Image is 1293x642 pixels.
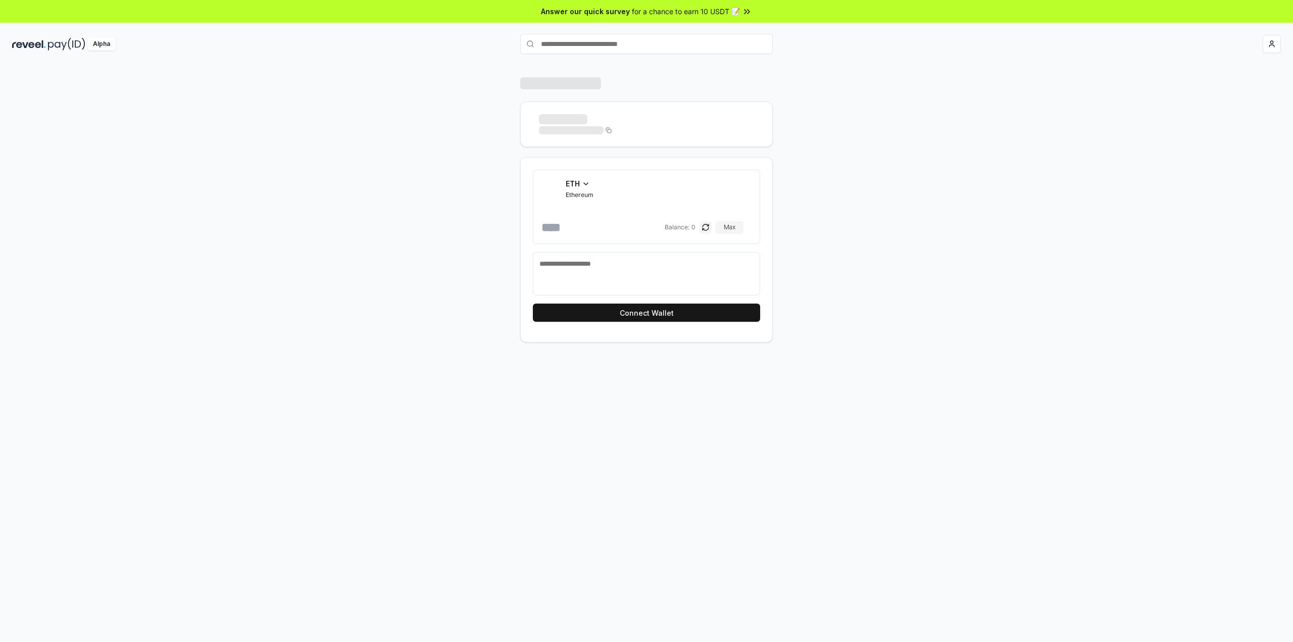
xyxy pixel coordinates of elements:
span: Ethereum [566,191,593,199]
button: Connect Wallet [533,304,760,322]
div: Alpha [87,38,116,51]
span: Balance: [665,223,689,231]
img: pay_id [48,38,85,51]
span: Answer our quick survey [541,6,630,17]
span: for a chance to earn 10 USDT 📝 [632,6,740,17]
img: reveel_dark [12,38,46,51]
button: Max [716,221,743,233]
span: ETH [566,178,580,189]
span: 0 [691,223,695,231]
